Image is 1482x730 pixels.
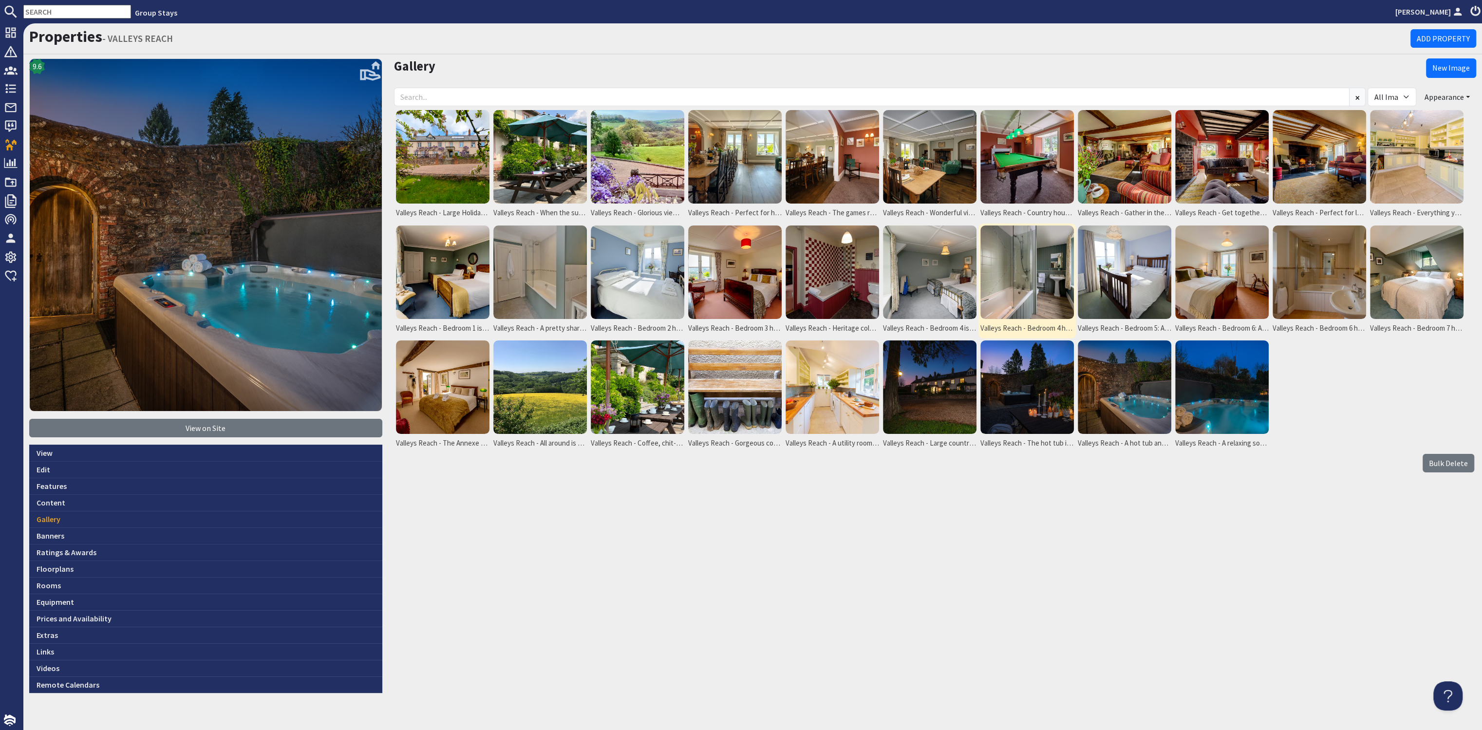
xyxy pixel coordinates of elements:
span: Valleys Reach - A utility room that's well equipped - and has a lovely view! [786,438,879,449]
a: Valleys Reach - The Annexe Room sleeps 2 - available at an extra charge [394,338,491,454]
a: Group Stays [135,8,177,18]
img: Valleys Reach - Bedroom 4 is on the first floor and is a twin room with its own ensuite [883,225,976,319]
span: Valleys Reach - Coffee, chit-chat, sunshine - what group stays are all about [591,438,684,449]
a: Valleys Reach - All around is the beautiful [GEOGRAPHIC_DATA] countryside [491,338,589,454]
a: New Image [1426,58,1476,78]
img: staytech_i_w-64f4e8e9ee0a9c174fd5317b4b171b261742d2d393467e5bdba4413f4f884c10.svg [4,714,16,726]
img: Valleys Reach - Gorgeous country walks from the doorstep - or just a short drive away on Exmoor [688,340,782,434]
a: Gallery [394,58,435,74]
span: Valleys Reach - Perfect for large group holidays anytime of year [1273,207,1366,219]
img: Valleys Reach - A pretty shared family bathroom for Bedrooms 1, 2 and 7 [493,225,587,319]
span: Valleys Reach - A pretty shared family bathroom for Bedrooms 1, 2 and 7 [493,323,587,334]
span: Valleys Reach - Large Holiday House With A Hot Tub In [GEOGRAPHIC_DATA] [396,207,489,219]
span: Valleys Reach - Perfect for happy celebrations and family gatherings [688,207,782,219]
input: SEARCH [23,5,131,19]
a: Valleys Reach - Perfect for large group holidays anytime of year [1271,108,1368,224]
img: Valleys Reach - Heritage colours in the en suite bathroom for Bedroom 3 [786,225,879,319]
span: Valleys Reach - A hot tub and a sky full of stars... bliss! [1078,438,1171,449]
img: Valleys Reach - Bedroom 6 has an ample en suite bedroom [1273,225,1366,319]
span: Valleys Reach - Bedroom 5: A big old fashioned bed and an en suite bathroom [1078,323,1171,334]
span: Valleys Reach - Country house style throughout [980,207,1074,219]
span: Valleys Reach - Bedroom 3 has a double bed and an en suite bathroom [688,323,782,334]
iframe: Toggle Customer Support [1433,681,1463,711]
span: Valleys Reach - The Annexe Room sleeps 2 - available at an extra charge [396,438,489,449]
small: - VALLEYS REACH [102,33,173,44]
span: 9.6 [33,60,42,72]
img: Valleys Reach - A utility room that's well equipped - and has a lovely view! [786,340,879,434]
img: Valleys Reach - Gather in the drawing room for drinks before dinner [1078,110,1171,204]
a: Rooms [29,577,382,594]
span: Valleys Reach - A relaxing soak before bedtime [1175,438,1269,449]
img: Valleys Reach - Large country house for group stays in Somerset [883,340,976,434]
a: View [29,445,382,461]
a: Edit [29,461,382,478]
img: Valleys Reach - A hot tub and a sky full of stars... bliss! [1078,340,1171,434]
a: Valleys Reach - Bedroom 3 has a double bed and an en suite bathroom [686,224,784,339]
a: Content [29,494,382,511]
a: Valleys Reach - Bedroom 4 is on the first floor and is a twin room with its own ensuite [881,224,978,339]
img: Valleys Reach - The games room is right next to the dining room [786,110,879,204]
a: Ratings & Awards [29,544,382,561]
a: View on Site [29,419,382,437]
a: Valleys Reach - Heritage colours in the en suite bathroom for Bedroom 3 [784,224,881,339]
a: Links [29,643,382,660]
img: Valleys Reach - All around is the beautiful Somerset countryside [493,340,587,434]
a: Valleys Reach - Wonderful views from the dining room [881,108,978,224]
img: Valleys Reach - Bedroom 1 is on the first floor and is a twin room, sharing a large family bathroom [396,225,489,319]
a: Valleys Reach - Country house style throughout [978,108,1076,224]
img: Valleys Reach - Perfect for happy celebrations and family gatherings [688,110,782,204]
a: Valleys Reach - The hot tub is in the courtyard at the back of the house [978,338,1076,454]
a: Valleys Reach - When the sun is shining the best place for your morning coffee is the terrace at ... [491,108,589,224]
a: Extras [29,627,382,643]
a: Floorplans [29,561,382,577]
a: Remote Calendars [29,676,382,693]
img: Valleys Reach - Get together in the sitting room for a sing-song round the piano [1175,110,1269,204]
label: Bulk Delete [1423,454,1474,472]
a: Valleys Reach - A relaxing soak before bedtime [1173,338,1271,454]
a: Valleys Reach - Glorious views from the terrace [589,108,686,224]
img: Valleys Reach - Perfect for large group holidays anytime of year [1273,110,1366,204]
a: [PERSON_NAME] [1395,6,1464,18]
a: Valleys Reach - A utility room that's well equipped - and has a lovely view! [784,338,881,454]
a: Valleys Reach - Large Holiday House With A Hot Tub In [GEOGRAPHIC_DATA] [394,108,491,224]
a: Valleys Reach - Bedroom 1 is on the first floor and is a twin room, sharing a large family bathroom [394,224,491,339]
img: Valleys Reach - Wonderful views from the dining room [883,110,976,204]
span: Valleys Reach - Bedroom 7 has zip and link beds - so superking or twin [1370,323,1463,334]
img: Valleys Reach - A relaxing soak before bedtime [1175,340,1269,434]
a: Properties [29,27,102,46]
img: VALLEYS REACH's icon [29,58,382,412]
span: Valleys Reach - Bedroom 6: A big old mahogany bed and an en suite bathroom [1175,323,1269,334]
img: Valleys Reach - Bedroom 6: A big old mahogany bed and an en suite bathroom [1175,225,1269,319]
img: Valleys Reach - Coffee, chit-chat, sunshine - what group stays are all about [591,340,684,434]
a: Valleys Reach - Coffee, chit-chat, sunshine - what group stays are all about [589,338,686,454]
a: Equipment [29,594,382,610]
a: Valleys Reach - The games room is right next to the dining room [784,108,881,224]
img: Valleys Reach - The Annexe Room sleeps 2 - available at an extra charge [396,340,489,434]
span: Valleys Reach - All around is the beautiful [GEOGRAPHIC_DATA] countryside [493,438,587,449]
img: Valleys Reach - Glorious views from the terrace [591,110,684,204]
img: Valleys Reach - Bedroom 4 has a charming en suite bathroom [980,225,1074,319]
a: Banners [29,527,382,544]
a: Prices and Availability [29,610,382,627]
img: Valleys Reach - Bedroom 2 has a small double bed and use of the family bathroom [591,225,684,319]
a: Valleys Reach - Perfect for happy celebrations and family gatherings [686,108,784,224]
a: Valleys Reach - Large country house for group stays in [GEOGRAPHIC_DATA] [881,338,978,454]
span: Valleys Reach - Glorious views from the terrace [591,207,684,219]
span: Valleys Reach - The games room is right next to the dining room [786,207,879,219]
a: Valleys Reach - Bedroom 4 has a charming en suite bathroom [978,224,1076,339]
img: Valleys Reach - Bedroom 3 has a double bed and an en suite bathroom [688,225,782,319]
img: Valleys Reach - Large Holiday House With A Hot Tub In Somerset [396,110,489,204]
span: Valleys Reach - Wonderful views from the dining room [883,207,976,219]
a: Valleys Reach - Everything you need to rustle up a big cooked breakfast, a lazy lunch, or a celeb... [1368,108,1465,224]
img: Valleys Reach - Everything you need to rustle up a big cooked breakfast, a lazy lunch, or a celeb... [1370,110,1463,204]
img: Valleys Reach - Bedroom 7 has zip and link beds - so superking or twin [1370,225,1463,319]
span: Valleys Reach - Get together in the sitting room for a sing-song round the piano [1175,207,1269,219]
span: Valleys Reach - Everything you need to rustle up a big cooked breakfast, a lazy lunch, or a celeb... [1370,207,1463,219]
a: Valleys Reach - Bedroom 2 has a small double bed and use of the family bathroom [589,224,686,339]
a: Valleys Reach - Get together in the sitting room for a sing-song round the piano [1173,108,1271,224]
input: Search... [394,88,1350,106]
span: Valleys Reach - Bedroom 6 has an ample en suite bedroom [1273,323,1366,334]
button: Appearance [1418,88,1476,106]
a: Valleys Reach - Bedroom 5: A big old fashioned bed and an en suite bathroom [1076,224,1173,339]
a: Valleys Reach - Gather in the drawing room for drinks before dinner [1076,108,1173,224]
